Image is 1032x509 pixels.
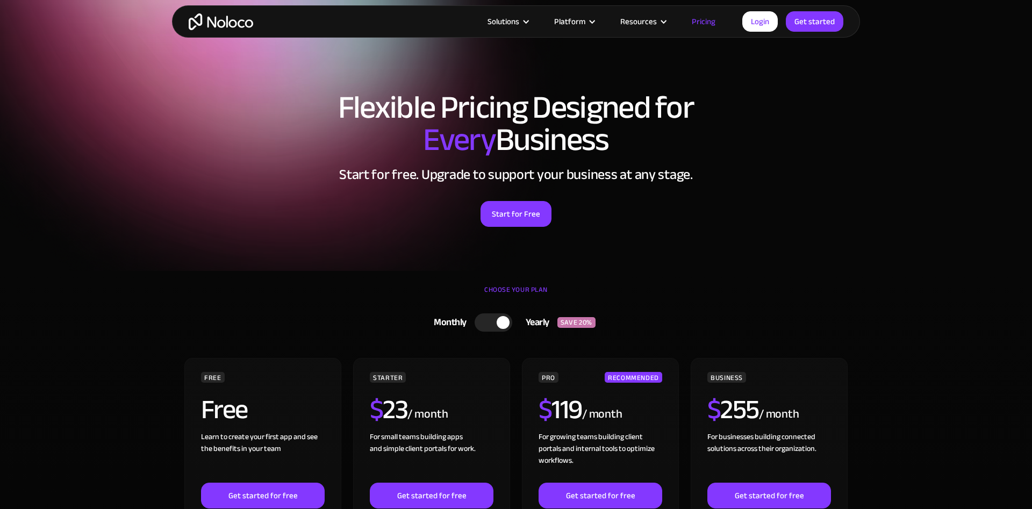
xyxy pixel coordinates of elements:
div: Resources [607,15,678,28]
div: For growing teams building client portals and internal tools to optimize workflows. [539,431,662,483]
a: home [189,13,253,30]
a: Get started [786,11,843,32]
a: Pricing [678,15,729,28]
div: Solutions [488,15,519,28]
a: Get started for free [201,483,325,508]
div: PRO [539,372,558,383]
span: $ [370,384,383,435]
div: SAVE 20% [557,317,596,328]
div: RECOMMENDED [605,372,662,383]
h2: Free [201,396,248,423]
div: For small teams building apps and simple client portals for work. ‍ [370,431,493,483]
div: Platform [541,15,607,28]
div: Monthly [420,314,475,331]
h1: Flexible Pricing Designed for Business [183,91,849,156]
a: Get started for free [707,483,831,508]
div: Platform [554,15,585,28]
span: $ [707,384,721,435]
a: Get started for free [370,483,493,508]
h2: 119 [539,396,582,423]
h2: 23 [370,396,408,423]
div: Yearly [512,314,557,331]
h2: 255 [707,396,759,423]
span: $ [539,384,552,435]
div: CHOOSE YOUR PLAN [183,282,849,309]
a: Start for Free [481,201,551,227]
div: Learn to create your first app and see the benefits in your team ‍ [201,431,325,483]
div: STARTER [370,372,406,383]
div: Solutions [474,15,541,28]
div: / month [582,406,622,423]
h2: Start for free. Upgrade to support your business at any stage. [183,167,849,183]
div: / month [407,406,448,423]
div: BUSINESS [707,372,746,383]
div: / month [759,406,799,423]
a: Get started for free [539,483,662,508]
div: For businesses building connected solutions across their organization. ‍ [707,431,831,483]
span: Every [423,110,496,170]
a: Login [742,11,778,32]
div: FREE [201,372,225,383]
div: Resources [620,15,657,28]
